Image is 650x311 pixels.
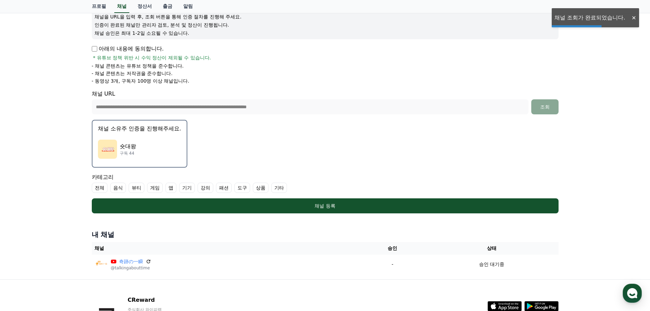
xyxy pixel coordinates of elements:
[92,230,559,239] h4: 내 채널
[271,183,287,193] label: 기타
[216,183,232,193] label: 패션
[198,183,213,193] label: 강의
[92,120,187,168] button: 채널 소유주 인증을 진행해주세요. 숏대왕 숏대왕 구독 44
[92,173,559,193] div: 카테고리
[105,202,545,209] div: 채널 등록
[98,140,117,159] img: 숏대왕
[93,54,211,61] span: * 유튜브 정책 위반 시 수익 정산이 제외될 수 있습니다.
[92,242,360,255] th: 채널
[110,183,126,193] label: 음식
[425,242,558,255] th: 상태
[534,103,556,110] div: 조회
[147,183,163,193] label: 게임
[98,125,181,133] p: 채널 소유주 인증을 진행해주세요.
[129,183,144,193] label: 뷰티
[95,13,556,20] p: 채널을 URL을 입력 후, 조회 버튼을 통해 인증 절차를 진행해 주세요.
[92,198,559,213] button: 채널 등록
[120,151,136,156] p: 구독 44
[531,99,559,114] button: 조회
[92,70,173,77] p: - 채널 콘텐츠는 저작권을 준수합니다.
[179,183,195,193] label: 기기
[92,62,184,69] p: - 채널 콘텐츠는 유튜브 정책을 준수합니다.
[363,261,422,268] p: -
[120,142,136,151] p: 숏대왕
[105,227,114,232] span: 설정
[253,183,269,193] label: 상품
[92,45,164,53] p: 아래의 내용에 동의합니다.
[234,183,250,193] label: 도구
[21,227,26,232] span: 홈
[165,183,176,193] label: 앱
[95,257,108,271] img: 奇跡の一瞬
[479,261,504,268] p: 승인 대기중
[45,216,88,234] a: 대화
[92,77,189,84] p: - 동영상 3개, 구독자 100명 이상 채널입니다.
[2,216,45,234] a: 홈
[111,265,151,271] p: @talkingabouttime
[62,227,71,232] span: 대화
[128,296,211,304] p: CReward
[92,183,107,193] label: 전체
[360,242,425,255] th: 승인
[119,258,143,265] a: 奇跡の一瞬
[88,216,131,234] a: 설정
[95,30,556,37] p: 채널 승인은 최대 1-2일 소요될 수 있습니다.
[95,22,556,28] p: 인증이 완료된 채널만 관리자 검토, 분석 및 정산이 진행됩니다.
[92,90,559,114] div: 채널 URL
